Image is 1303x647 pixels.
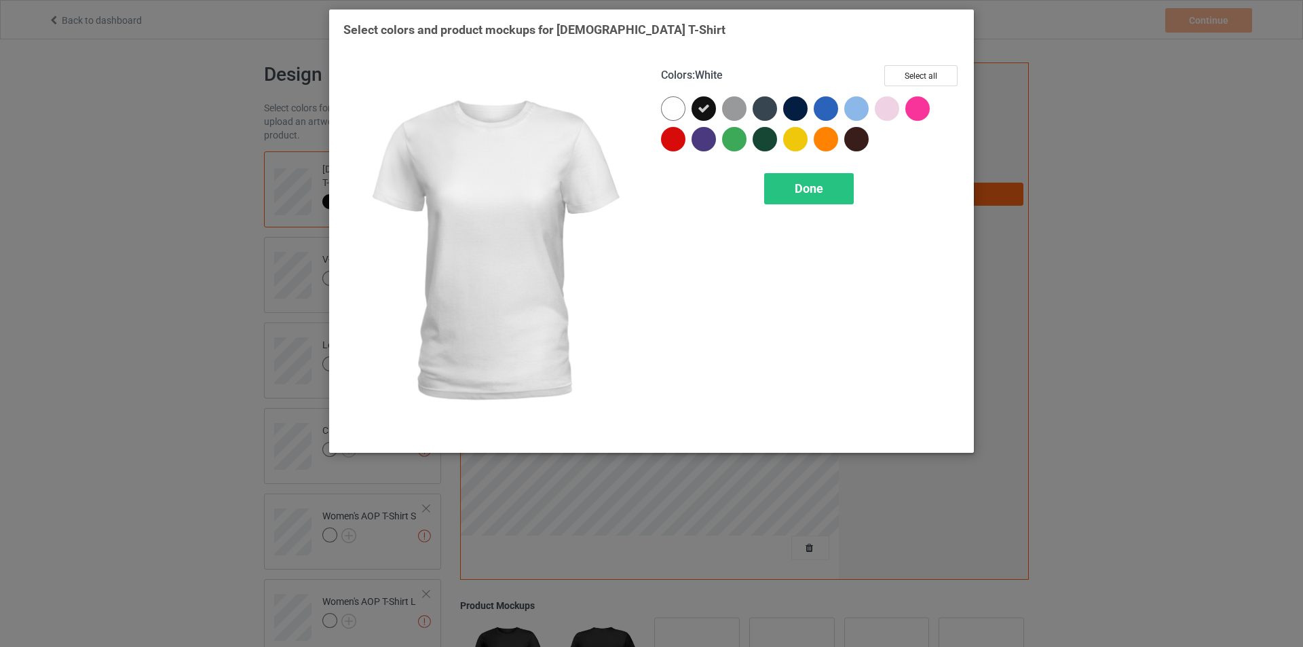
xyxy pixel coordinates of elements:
span: Select colors and product mockups for [DEMOGRAPHIC_DATA] T-Shirt [343,22,725,37]
h4: : [661,69,723,83]
span: White [695,69,723,81]
button: Select all [884,65,958,86]
img: regular.jpg [343,65,642,439]
span: Done [795,181,823,196]
span: Colors [661,69,692,81]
